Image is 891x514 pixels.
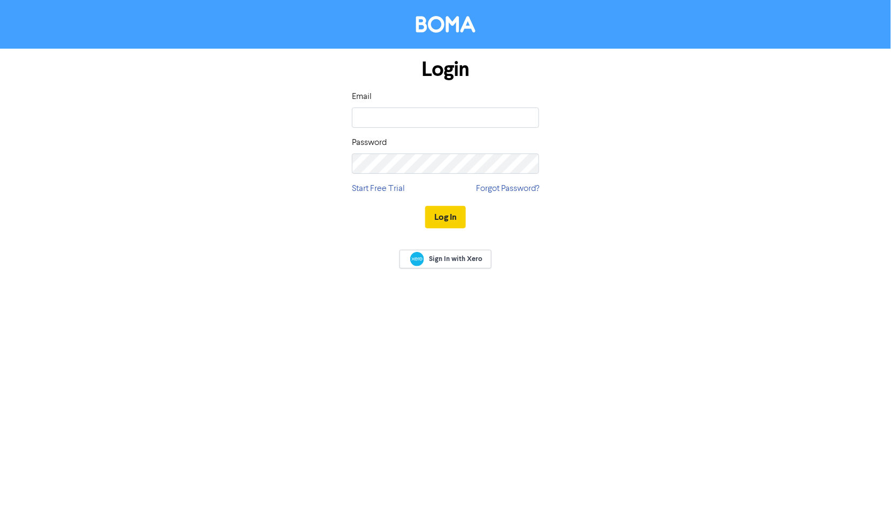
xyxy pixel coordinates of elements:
[352,136,387,149] label: Password
[838,463,891,514] iframe: Chat Widget
[425,206,466,228] button: Log In
[476,182,539,195] a: Forgot Password?
[352,57,539,82] h1: Login
[400,250,491,268] a: Sign In with Xero
[429,254,482,264] span: Sign In with Xero
[410,252,424,266] img: Xero logo
[416,16,475,33] img: BOMA Logo
[352,182,405,195] a: Start Free Trial
[352,90,372,103] label: Email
